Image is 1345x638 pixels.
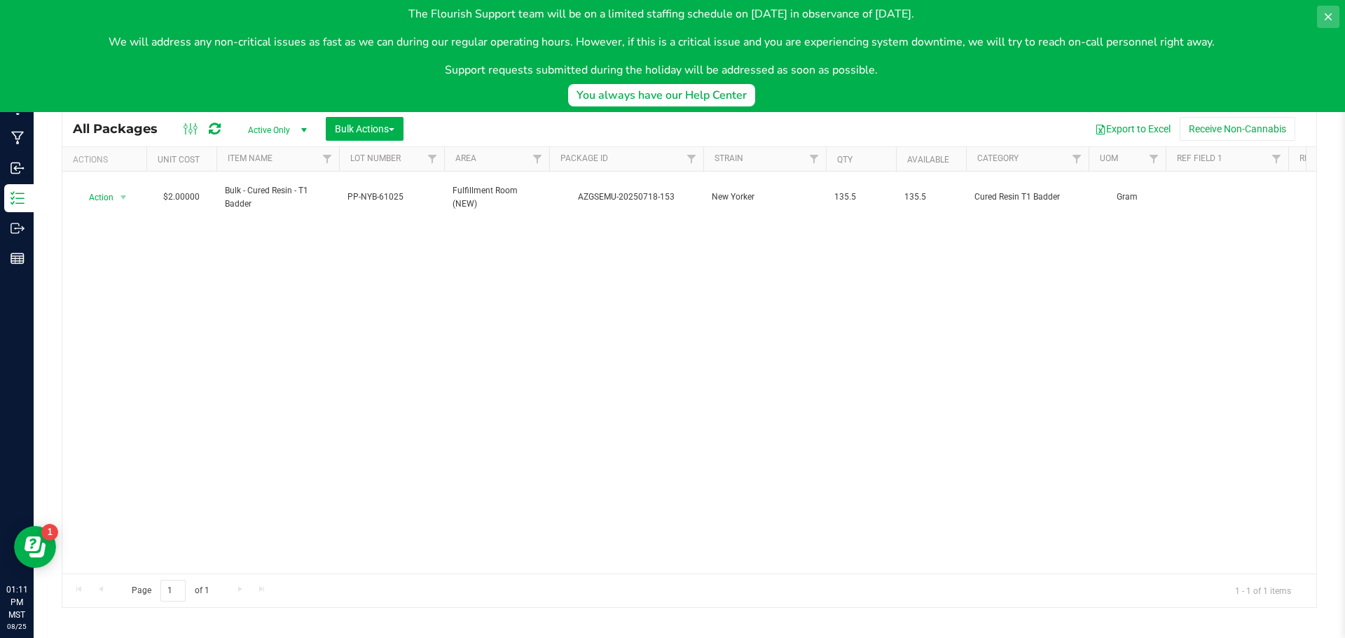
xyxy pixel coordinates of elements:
button: Receive Non-Cannabis [1180,117,1295,141]
inline-svg: Manufacturing [11,131,25,145]
span: PP-NYB-61025 [347,190,436,204]
iframe: Resource center unread badge [41,524,58,541]
div: AZGSEMU-20250718-153 [547,190,705,204]
div: Actions [73,155,141,165]
inline-svg: Inbound [11,161,25,175]
p: 08/25 [6,621,27,632]
a: Filter [526,147,549,171]
span: New Yorker [712,190,818,204]
a: Strain [715,153,743,163]
span: All Packages [73,121,172,137]
a: Available [907,155,949,165]
td: $2.00000 [146,172,216,223]
span: 1 - 1 of 1 items [1224,580,1302,601]
a: Lot Number [350,153,401,163]
div: You always have our Help Center [577,87,747,104]
a: Filter [680,147,703,171]
iframe: Resource center [14,526,56,568]
a: Filter [1065,147,1089,171]
span: Fulfillment Room (NEW) [453,184,541,211]
span: Cured Resin T1 Badder [974,190,1080,204]
span: 135.5 [834,190,888,204]
a: Filter [316,147,339,171]
a: Item Name [228,153,273,163]
span: Gram [1097,190,1157,204]
p: The Flourish Support team will be on a limited staffing schedule on [DATE] in observance of [DATE]. [109,6,1215,22]
p: Support requests submitted during the holiday will be addressed as soon as possible. [109,62,1215,78]
inline-svg: Outbound [11,221,25,235]
p: 01:11 PM MST [6,583,27,621]
button: Bulk Actions [326,117,403,141]
a: Category [977,153,1019,163]
inline-svg: Reports [11,251,25,265]
span: select [115,188,132,207]
a: Area [455,153,476,163]
span: 135.5 [904,190,958,204]
p: We will address any non-critical issues as fast as we can during our regular operating hours. How... [109,34,1215,50]
span: Bulk - Cured Resin - T1 Badder [225,184,331,211]
a: Ref Field 1 [1177,153,1222,163]
a: Filter [803,147,826,171]
inline-svg: Inventory [11,191,25,205]
span: Page of 1 [120,580,221,602]
span: Bulk Actions [335,123,394,134]
span: Action [76,188,114,207]
a: Qty [837,155,853,165]
a: Unit Cost [158,155,200,165]
button: Export to Excel [1086,117,1180,141]
a: UOM [1100,153,1118,163]
a: Filter [1265,147,1288,171]
a: Filter [1143,147,1166,171]
a: Filter [421,147,444,171]
a: Package ID [560,153,608,163]
input: 1 [160,580,186,602]
a: Ref Field 2 [1299,153,1345,163]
